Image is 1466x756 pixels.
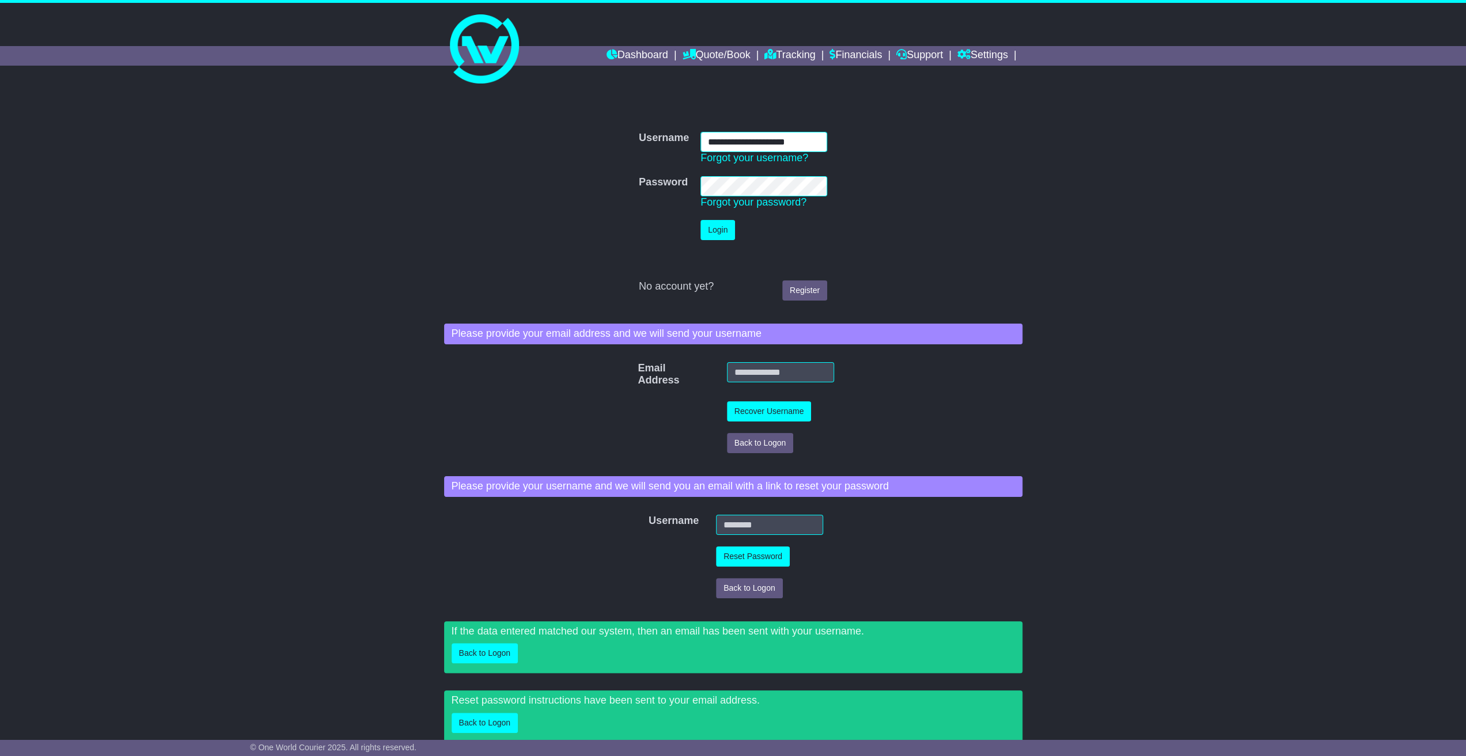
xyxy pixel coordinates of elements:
label: Email Address [632,362,653,387]
button: Recover Username [727,401,812,421]
button: Back to Logon [716,578,783,598]
a: Support [896,46,943,66]
button: Back to Logon [452,713,518,733]
label: Password [639,176,688,189]
p: Reset password instructions have been sent to your email address. [452,694,1015,707]
a: Forgot your password? [700,196,806,208]
span: © One World Courier 2025. All rights reserved. [250,743,416,752]
div: No account yet? [639,280,827,293]
label: Username [639,132,689,145]
div: Please provide your username and we will send you an email with a link to reset your password [444,476,1022,497]
a: Forgot your username? [700,152,808,164]
a: Register [782,280,827,301]
a: Financials [829,46,882,66]
div: Please provide your email address and we will send your username [444,324,1022,344]
p: If the data entered matched our system, then an email has been sent with your username. [452,625,1015,638]
button: Back to Logon [452,643,518,663]
a: Quote/Book [682,46,750,66]
a: Settings [957,46,1008,66]
a: Tracking [764,46,815,66]
button: Back to Logon [727,433,794,453]
button: Login [700,220,735,240]
button: Reset Password [716,546,790,567]
label: Username [643,515,658,527]
a: Dashboard [607,46,668,66]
